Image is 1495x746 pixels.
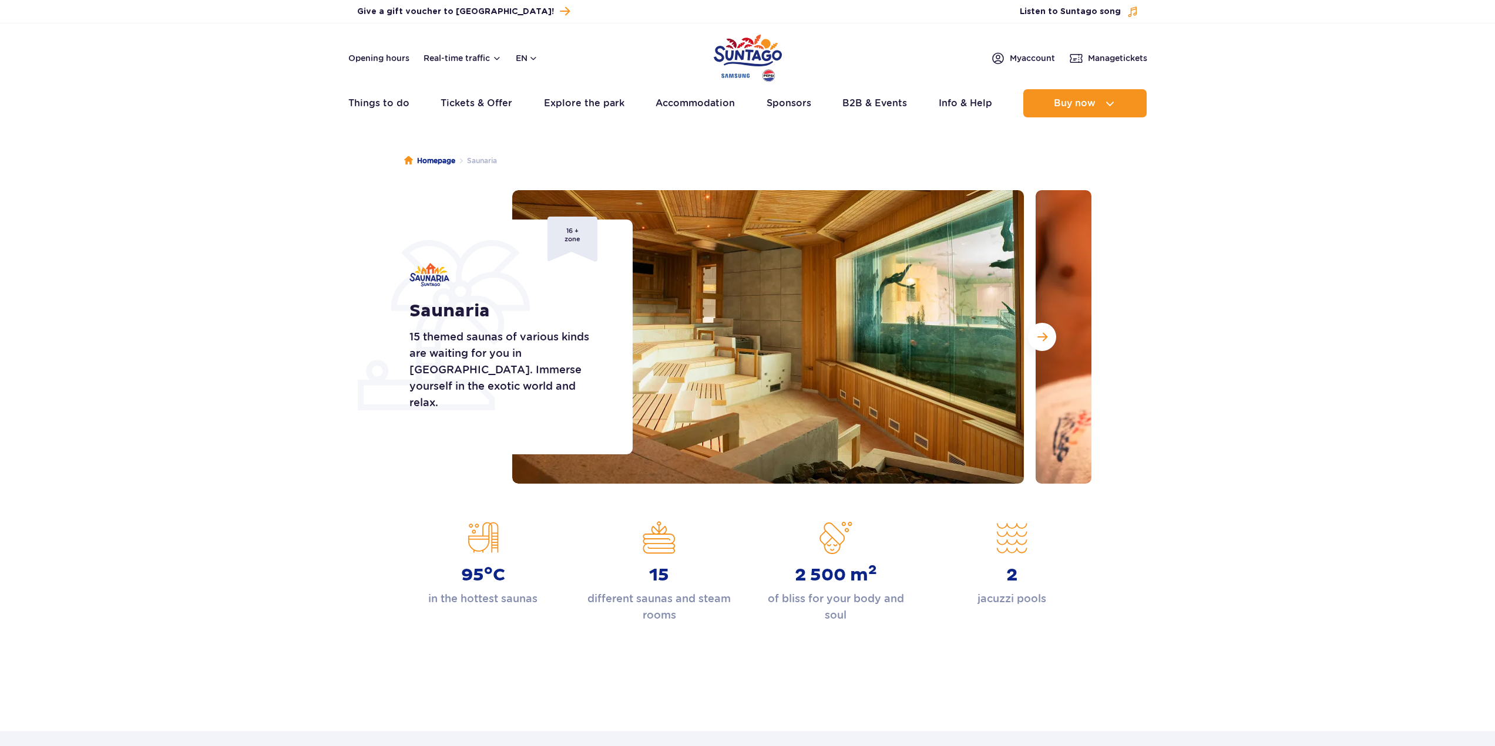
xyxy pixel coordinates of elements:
[991,51,1055,65] a: Myaccount
[409,329,606,411] p: 15 themed saunas of various kinds are waiting for you in [GEOGRAPHIC_DATA]. Immerse yourself in t...
[404,155,455,167] a: Homepage
[547,217,597,262] div: 16 + zone
[1023,89,1147,117] button: Buy now
[767,89,811,117] a: Sponsors
[977,590,1046,607] p: jacuzzi pools
[1028,323,1056,351] button: Next slide
[348,89,409,117] a: Things to do
[1010,52,1055,64] span: My account
[461,565,505,586] strong: 95 C
[1020,6,1121,18] span: Listen to Suntago song
[1006,565,1017,586] strong: 2
[868,562,877,578] sup: 2
[441,89,512,117] a: Tickets & Offer
[757,590,915,623] p: of bliss for your body and soul
[842,89,907,117] a: B2B & Events
[580,590,738,623] p: different saunas and steam rooms
[649,565,669,586] strong: 15
[348,52,409,64] a: Opening hours
[656,89,735,117] a: Accommodation
[795,565,877,586] strong: 2 500 m
[409,301,606,322] h1: Saunaria
[455,155,497,167] li: Saunaria
[428,590,537,607] p: in the hottest saunas
[544,89,624,117] a: Explore the park
[714,29,782,83] a: Park of Poland
[357,4,570,19] a: Give a gift voucher to [GEOGRAPHIC_DATA]!
[424,53,502,63] button: Real-time traffic
[1069,51,1147,65] a: Managetickets
[1054,98,1096,109] span: Buy now
[409,263,449,286] img: Saunaria
[1088,52,1147,64] span: Manage tickets
[516,52,538,64] button: en
[1020,6,1138,18] button: Listen to Suntago song
[484,562,493,578] sup: o
[357,6,554,18] span: Give a gift voucher to [GEOGRAPHIC_DATA]!
[939,89,992,117] a: Info & Help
